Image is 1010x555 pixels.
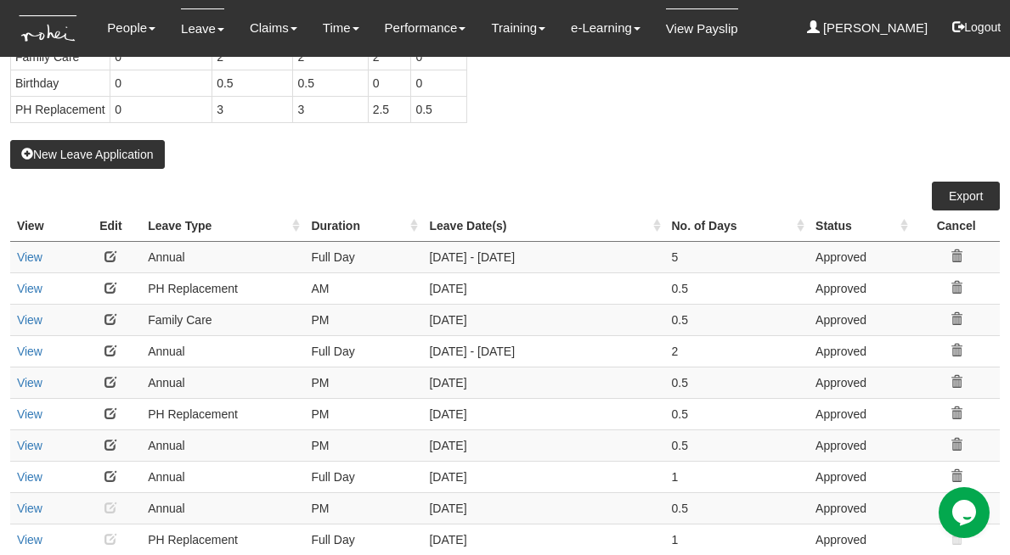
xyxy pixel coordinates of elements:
a: Leave [181,8,224,48]
td: PM [304,304,422,335]
td: PM [304,492,422,524]
a: View [17,470,42,484]
td: 0 [110,70,212,96]
td: Approved [809,429,912,461]
td: Approved [809,398,912,429]
td: 0 [411,70,466,96]
td: 0 [368,70,411,96]
a: Training [491,8,545,48]
td: Full Day [304,335,422,367]
td: PH Replacement [141,398,304,429]
td: Approved [809,272,912,304]
a: View [17,376,42,390]
a: Claims [250,8,297,48]
td: Annual [141,335,304,367]
td: [DATE] [422,367,664,398]
th: No. of Days : activate to sort column ascending [665,210,810,242]
td: 2.5 [368,96,411,122]
th: Cancel [912,210,1000,242]
td: PM [304,429,422,461]
td: PH Replacement [10,96,110,122]
td: [DATE] [422,304,664,335]
td: Family Care [141,304,304,335]
td: [DATE] [422,524,664,555]
td: Full Day [304,524,422,555]
td: Approved [809,335,912,367]
a: View [17,313,42,327]
td: Annual [141,461,304,492]
a: e-Learning [571,8,640,48]
th: Leave Type : activate to sort column ascending [141,210,304,242]
a: Export [932,182,1000,210]
td: Annual [141,241,304,272]
a: View [17,439,42,452]
button: New Leave Application [10,140,165,169]
td: Full Day [304,241,422,272]
td: Approved [809,367,912,398]
a: View [17,345,42,358]
td: PH Replacement [141,524,304,555]
td: 1 [665,524,810,555]
td: [DATE] [422,492,664,524]
a: Time [323,8,359,48]
th: Duration : activate to sort column ascending [304,210,422,242]
a: View [17,282,42,295]
td: 0 [110,96,212,122]
th: Edit [81,210,141,242]
td: 0.5 [411,96,466,122]
a: Performance [385,8,466,48]
iframe: chat widget [939,487,993,538]
td: [DATE] - [DATE] [422,241,664,272]
td: 0.5 [665,367,810,398]
td: AM [304,272,422,304]
td: 5 [665,241,810,272]
td: Approved [809,461,912,492]
td: [DATE] [422,272,664,304]
td: 0.5 [665,304,810,335]
td: [DATE] [422,461,664,492]
td: 0.5 [665,492,810,524]
td: 0.5 [212,70,293,96]
a: View [17,502,42,515]
th: Status : activate to sort column ascending [809,210,912,242]
th: View [10,210,81,242]
td: 0.5 [293,70,368,96]
td: [DATE] [422,429,664,461]
td: 0.5 [665,272,810,304]
a: View [17,250,42,264]
td: Approved [809,492,912,524]
td: 3 [212,96,293,122]
a: [PERSON_NAME] [807,8,928,48]
td: Annual [141,492,304,524]
td: Birthday [10,70,110,96]
td: [DATE] - [DATE] [422,335,664,367]
td: 0.5 [665,429,810,461]
a: People [107,8,155,48]
a: View [17,533,42,547]
a: View Payslip [666,8,738,48]
td: PM [304,398,422,429]
th: Leave Date(s) : activate to sort column ascending [422,210,664,242]
td: PH Replacement [141,272,304,304]
td: Annual [141,429,304,461]
a: View [17,407,42,421]
td: Approved [809,304,912,335]
td: PM [304,367,422,398]
td: Approved [809,241,912,272]
td: Approved [809,524,912,555]
td: 1 [665,461,810,492]
td: Full Day [304,461,422,492]
td: 2 [665,335,810,367]
td: [DATE] [422,398,664,429]
td: Annual [141,367,304,398]
td: 0.5 [665,398,810,429]
td: 3 [293,96,368,122]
